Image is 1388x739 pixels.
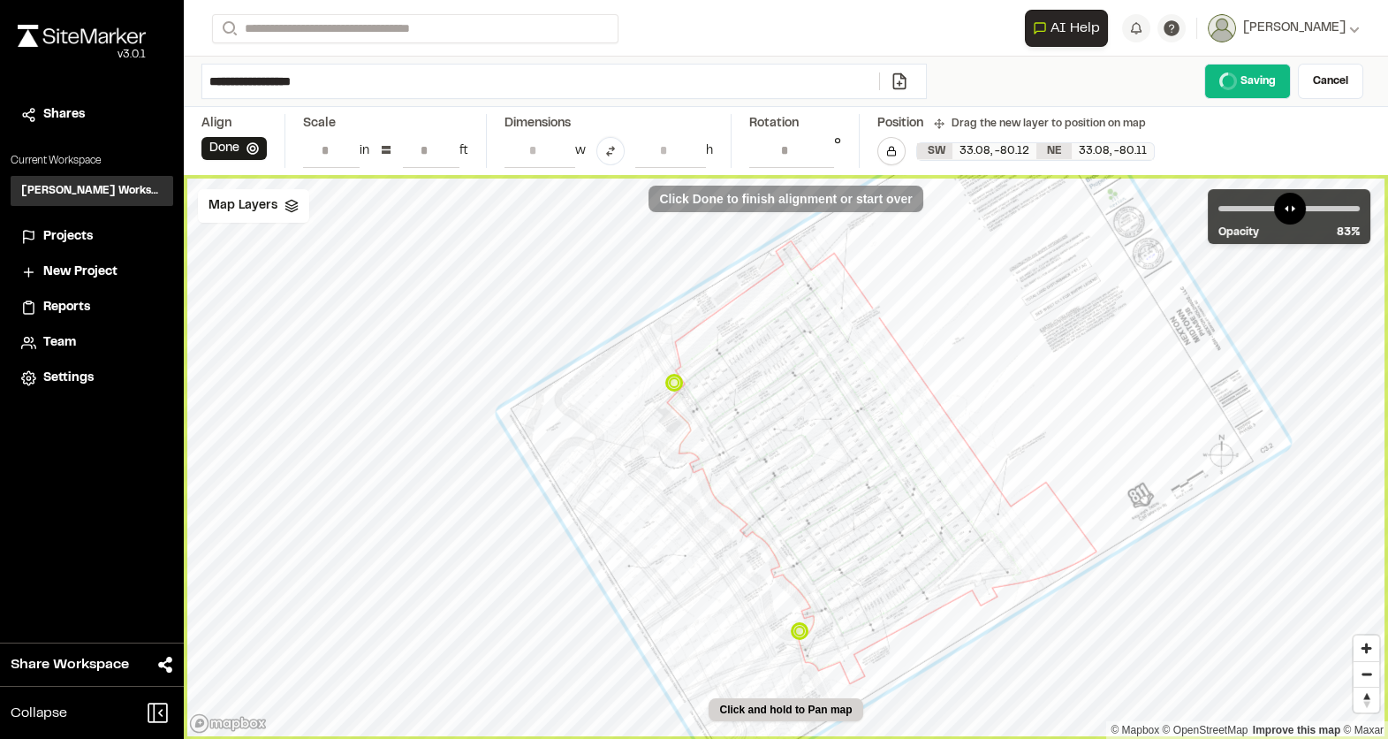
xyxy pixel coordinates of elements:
[21,183,163,199] h3: [PERSON_NAME] Workspace
[201,114,267,133] div: Align
[21,263,163,282] a: New Project
[303,114,336,133] div: Scale
[43,227,93,247] span: Projects
[877,137,906,165] button: Lock Map Layer Position
[43,333,76,353] span: Team
[1337,225,1360,240] span: 83 %
[18,25,146,47] img: rebrand.png
[1298,64,1363,99] a: Cancel
[21,298,163,317] a: Reports
[1343,724,1384,736] a: Maxar
[212,14,244,43] button: Search
[877,114,923,133] div: Position
[917,143,952,159] div: SW
[1036,143,1072,159] div: NE
[11,703,67,724] span: Collapse
[459,141,468,161] div: ft
[18,47,146,63] div: Oh geez...please don't...
[1204,64,1291,99] a: Saving
[879,72,919,90] a: Add/Change File
[1163,724,1248,736] a: OpenStreetMap
[380,137,392,165] div: =
[917,143,1154,160] div: SW 33.075250436845934, -80.12179987871386 | NE 33.08191770102367, -80.10986453511953
[360,141,369,161] div: in
[1025,10,1108,47] button: Open AI Assistant
[43,105,85,125] span: Shares
[1354,688,1379,712] span: Reset bearing to north
[189,713,267,734] a: Mapbox logo
[1050,18,1100,39] span: AI Help
[1253,724,1340,736] a: Map feedback
[834,133,841,168] div: °
[43,263,118,282] span: New Project
[201,137,267,160] button: Done
[1208,14,1360,42] button: [PERSON_NAME]
[21,369,163,388] a: Settings
[934,116,1146,132] div: Drag the new layer to position on map
[1354,661,1379,687] button: Zoom out
[11,153,173,169] p: Current Workspace
[1208,14,1236,42] img: User
[1111,724,1159,736] a: Mapbox
[504,114,713,133] div: Dimensions
[706,141,713,161] div: h
[1354,687,1379,712] button: Reset bearing to north
[11,654,129,675] span: Share Workspace
[21,227,163,247] a: Projects
[1243,19,1346,38] span: [PERSON_NAME]
[1025,10,1115,47] div: Open AI Assistant
[43,369,94,388] span: Settings
[209,196,277,216] span: Map Layers
[1354,662,1379,687] span: Zoom out
[21,105,163,125] a: Shares
[1354,636,1379,661] button: Zoom in
[43,298,90,317] span: Reports
[575,141,586,161] div: w
[952,143,1036,159] div: 33.08 , -80.12
[21,333,163,353] a: Team
[749,114,841,133] div: Rotation
[1218,225,1259,240] span: Opacity
[1072,143,1154,159] div: 33.08 , -80.11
